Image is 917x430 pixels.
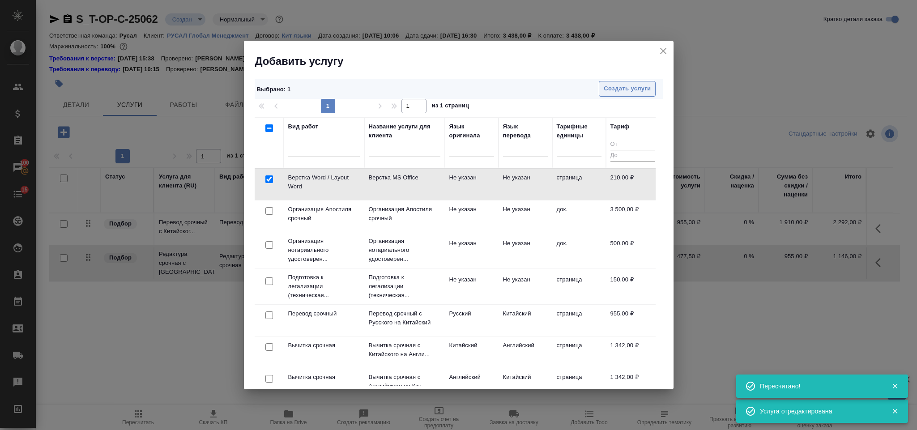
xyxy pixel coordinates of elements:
[606,169,660,200] td: 210,00 ₽
[552,271,606,302] td: страница
[606,271,660,302] td: 150,00 ₽
[445,336,499,368] td: Китайский
[445,200,499,232] td: Не указан
[557,122,601,140] div: Тарифные единицы
[610,122,630,131] div: Тариф
[599,81,656,97] button: Создать услуги
[288,205,360,223] p: Организация Апостиля срочный
[606,200,660,232] td: 3 500,00 ₽
[610,150,655,161] input: До
[552,234,606,266] td: док.
[552,368,606,400] td: страница
[499,200,552,232] td: Не указан
[369,122,440,140] div: Название услуги для клиента
[606,336,660,368] td: 1 342,00 ₽
[499,169,552,200] td: Не указан
[445,368,499,400] td: Английский
[606,234,660,266] td: 500,00 ₽
[369,173,440,182] p: Верстка MS Office
[499,305,552,336] td: Китайский
[255,54,674,68] h2: Добавить услугу
[606,368,660,400] td: 1 342,00 ₽
[288,173,360,191] p: Верстка Word / Layout Word
[606,305,660,336] td: 955,00 ₽
[552,169,606,200] td: страница
[369,237,440,264] p: Организация нотариального удостоверен...
[760,407,878,416] div: Услуга отредактирована
[503,122,548,140] div: Язык перевода
[499,336,552,368] td: Английский
[369,341,440,359] p: Вычитка срочная с Китайского на Англи...
[604,84,651,94] span: Создать услуги
[552,305,606,336] td: страница
[257,86,291,93] span: Выбрано : 1
[552,336,606,368] td: страница
[369,205,440,223] p: Организация Апостиля срочный
[445,271,499,302] td: Не указан
[369,373,440,391] p: Вычитка срочная с Английского на Кит...
[886,407,904,415] button: Закрыть
[445,305,499,336] td: Русский
[499,368,552,400] td: Китайский
[288,237,360,264] p: Организация нотариального удостоверен...
[432,100,469,113] span: из 1 страниц
[445,234,499,266] td: Не указан
[288,273,360,300] p: Подготовка к легализации (техническая...
[449,122,494,140] div: Язык оригинала
[288,373,360,382] p: Вычитка срочная
[610,139,655,150] input: От
[288,309,360,318] p: Перевод срочный
[499,271,552,302] td: Не указан
[499,234,552,266] td: Не указан
[288,341,360,350] p: Вычитка срочная
[760,382,878,391] div: Пересчитано!
[445,169,499,200] td: Не указан
[369,273,440,300] p: Подготовка к легализации (техническая...
[886,382,904,390] button: Закрыть
[552,200,606,232] td: док.
[657,44,670,58] button: close
[288,122,319,131] div: Вид работ
[369,309,440,327] p: Перевод срочный с Русского на Китайский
